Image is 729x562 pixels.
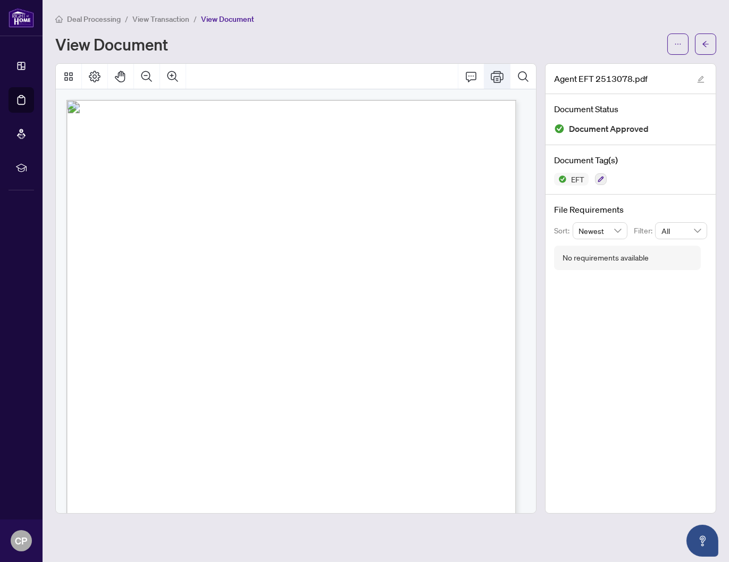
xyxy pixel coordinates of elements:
[674,40,682,48] span: ellipsis
[569,122,649,136] span: Document Approved
[55,36,168,53] h1: View Document
[563,252,649,264] div: No requirements available
[661,223,701,239] span: All
[201,14,254,24] span: View Document
[567,175,589,183] span: EFT
[554,103,707,115] h4: Document Status
[55,15,63,23] span: home
[132,14,189,24] span: View Transaction
[686,525,718,557] button: Open asap
[125,13,128,25] li: /
[554,123,565,134] img: Document Status
[554,173,567,186] img: Status Icon
[702,40,709,48] span: arrow-left
[554,154,707,166] h4: Document Tag(s)
[554,72,648,85] span: Agent EFT 2513078.pdf
[554,203,707,216] h4: File Requirements
[634,225,655,237] p: Filter:
[67,14,121,24] span: Deal Processing
[15,533,28,548] span: CP
[554,225,573,237] p: Sort:
[579,223,622,239] span: Newest
[697,76,705,83] span: edit
[9,8,34,28] img: logo
[194,13,197,25] li: /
